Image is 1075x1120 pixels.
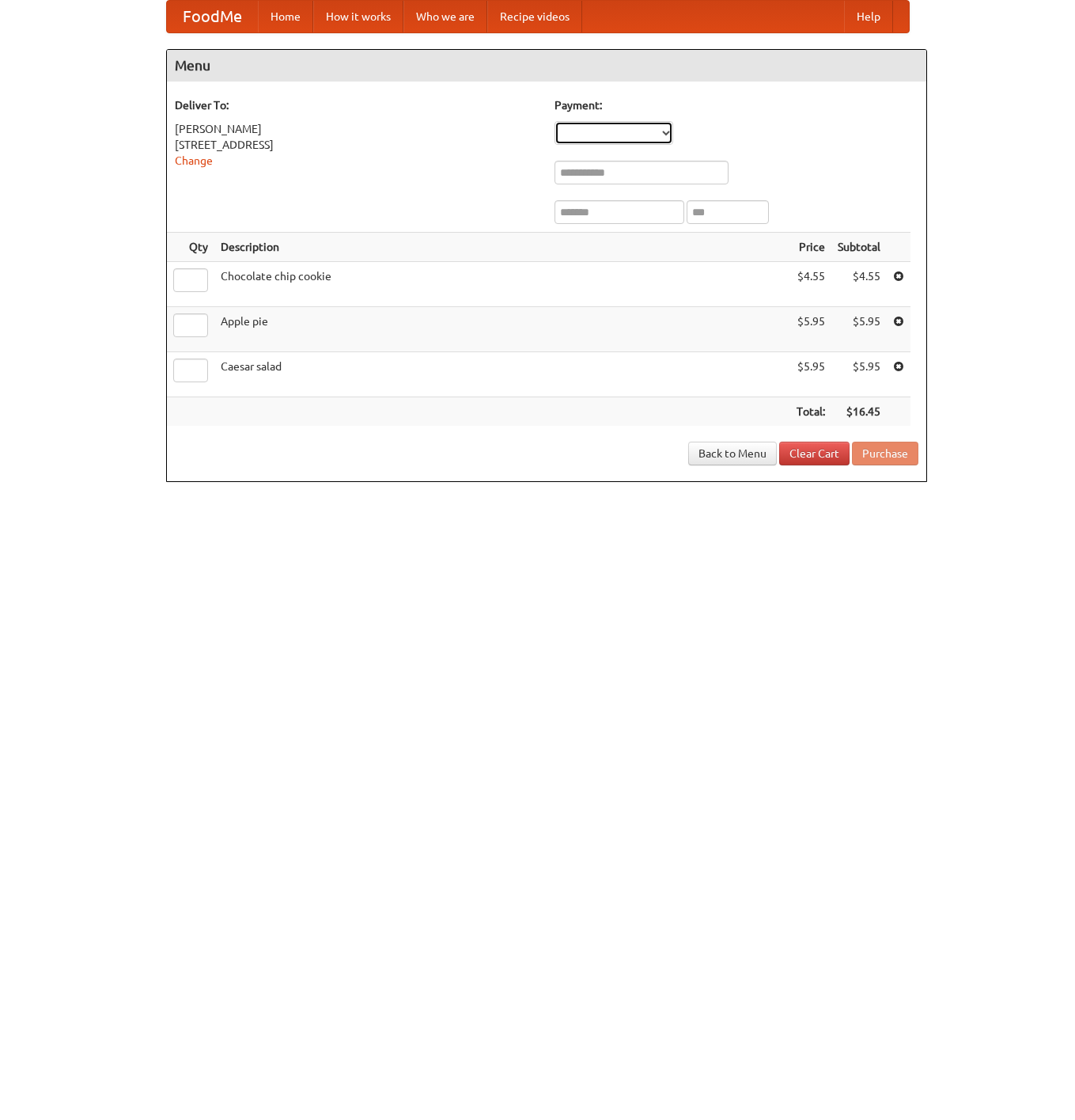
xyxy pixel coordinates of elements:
th: Subtotal [831,233,887,262]
a: Change [175,154,213,167]
th: $16.45 [831,397,887,427]
td: Chocolate chip cookie [214,262,790,307]
a: FoodMe [167,1,258,32]
button: Purchase [852,442,918,465]
td: $5.95 [831,307,887,352]
div: [STREET_ADDRESS] [175,137,539,153]
th: Price [790,233,831,262]
td: $5.95 [831,352,887,397]
a: Recipe videos [487,1,582,32]
a: Help [844,1,893,32]
a: Back to Menu [688,442,777,465]
a: Clear Cart [779,442,850,465]
h5: Deliver To: [175,97,539,113]
a: Who we are [403,1,487,32]
div: [PERSON_NAME] [175,121,539,137]
th: Qty [167,233,214,262]
td: $5.95 [790,352,831,397]
a: How it works [313,1,403,32]
h5: Payment: [555,97,918,113]
td: Caesar salad [214,352,790,397]
td: $5.95 [790,307,831,352]
a: Home [258,1,313,32]
td: Apple pie [214,307,790,352]
th: Total: [790,397,831,427]
td: $4.55 [790,262,831,307]
td: $4.55 [831,262,887,307]
th: Description [214,233,790,262]
h4: Menu [167,50,926,82]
